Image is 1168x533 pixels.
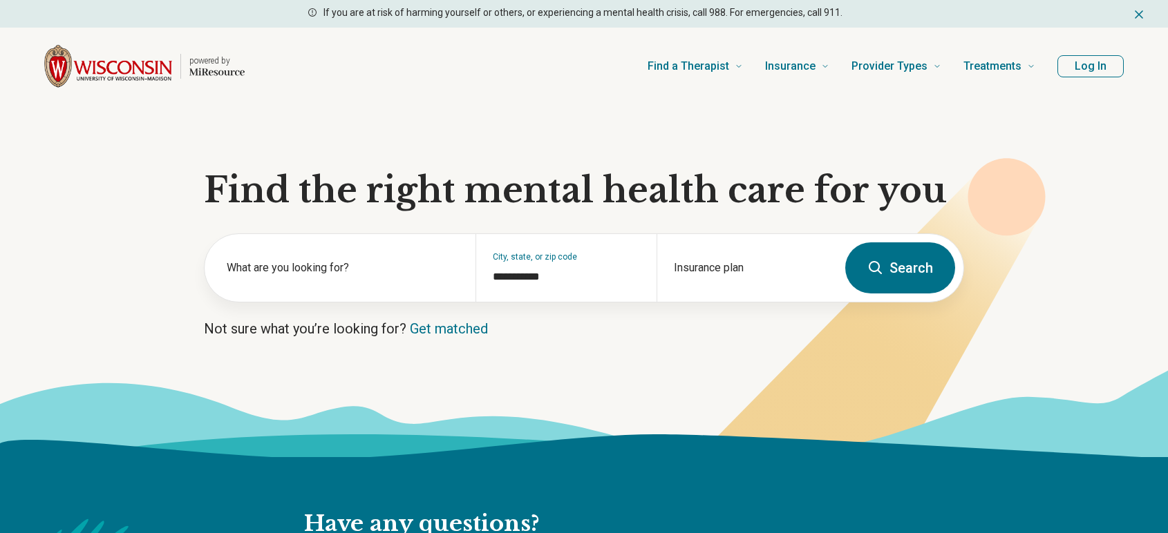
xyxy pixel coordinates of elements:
button: Search [845,242,955,293]
a: Home page [44,44,245,88]
p: Not sure what you’re looking for? [204,319,964,338]
span: Provider Types [851,57,927,76]
a: Get matched [410,320,488,337]
span: Find a Therapist [648,57,729,76]
a: Find a Therapist [648,39,743,94]
p: powered by [189,55,245,66]
a: Insurance [765,39,829,94]
p: If you are at risk of harming yourself or others, or experiencing a mental health crisis, call 98... [323,6,842,20]
span: Treatments [963,57,1021,76]
label: What are you looking for? [227,260,459,276]
a: Provider Types [851,39,941,94]
button: Log In [1057,55,1124,77]
a: Treatments [963,39,1035,94]
span: Insurance [765,57,816,76]
button: Dismiss [1132,6,1146,22]
h1: Find the right mental health care for you [204,170,964,211]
